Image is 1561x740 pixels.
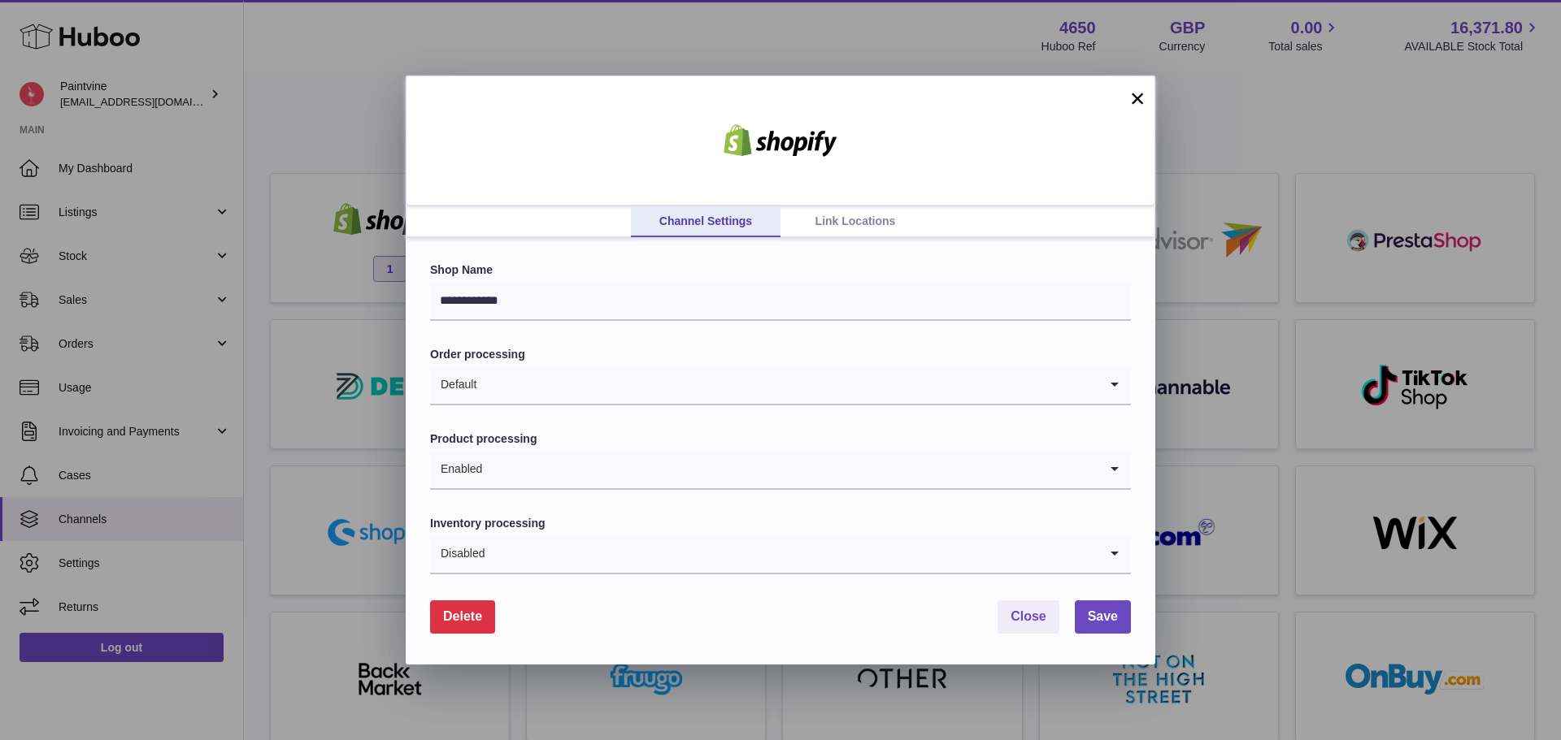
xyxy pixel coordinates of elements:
a: Channel Settings [631,206,780,237]
div: Search for option [430,366,1131,405]
span: Enabled [430,451,483,488]
img: shopify [711,124,850,157]
button: Delete [430,600,495,634]
input: Search for option [485,535,1098,573]
span: Save [1088,609,1118,623]
label: Product processing [430,431,1131,447]
input: Search for option [483,451,1098,488]
a: Link Locations [780,206,930,237]
button: × [1128,89,1147,108]
label: Shop Name [430,262,1131,278]
div: Search for option [430,451,1131,490]
label: Inventory processing [430,516,1131,531]
div: Search for option [430,535,1131,574]
span: Close [1011,609,1046,623]
span: Default [430,366,477,404]
label: Order processing [430,347,1131,362]
button: Close [998,600,1059,634]
span: Delete [443,609,482,623]
button: Save [1075,600,1131,634]
span: Disabled [430,535,485,573]
input: Search for option [477,366,1098,404]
